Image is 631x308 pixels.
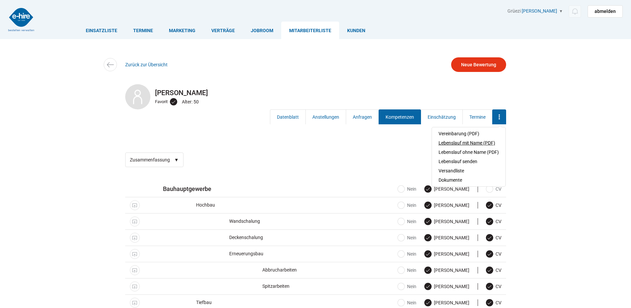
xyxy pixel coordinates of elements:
label: CV [478,218,501,225]
h2: [PERSON_NAME] [125,89,506,97]
label: CV [478,299,501,306]
a: Lebenslauf mit Name (PDF) [439,138,499,148]
span: Tiefbau [163,299,382,306]
a: Jobroom [243,22,281,39]
label: Nein [398,202,416,209]
label: Nein [398,283,416,290]
span: Bauhauptgewerbe [163,186,349,192]
div: Grüezi [507,8,623,18]
img: icon-notification.svg [571,7,579,16]
a: Public Display [130,216,140,226]
span: Wandschalung [163,218,378,224]
a: Anstellungen [305,109,346,124]
label: CV [478,267,501,274]
a: Public Display [130,281,140,291]
label: CV [478,283,501,290]
a: Public Display [130,200,140,210]
span: Hochbau [163,202,382,208]
label: [PERSON_NAME] [425,283,469,290]
label: Nein [398,218,416,225]
span: Deckenschalung [163,234,378,241]
a: Einsatzliste [78,22,125,39]
label: [PERSON_NAME] [425,186,469,192]
a: Public Display [130,249,140,259]
a: Public Display [130,298,140,308]
div: Alter: 50 [182,97,200,106]
a: Lebenslauf ohne Name (PDF) [439,148,499,157]
a: Public Display [130,265,140,275]
a: Kunden [339,22,373,39]
a: Public Display [130,233,140,243]
a: Vereinbarung (PDF) [439,129,499,138]
span: Abbrucharbeiten [163,267,355,273]
label: [PERSON_NAME] [425,251,469,257]
a: Termine [125,22,161,39]
a: Dokumente [439,175,499,185]
label: [PERSON_NAME] [425,299,469,306]
a: Neue Bewertung [451,57,506,72]
a: abmelden [588,5,623,18]
span: Erneuerungsbau [163,251,378,257]
label: CV [478,202,501,209]
a: Datenblatt [270,109,306,124]
a: [PERSON_NAME] [522,8,557,14]
label: [PERSON_NAME] [425,218,469,225]
a: Termine [462,109,493,124]
label: CV [478,251,501,257]
label: [PERSON_NAME] [425,234,469,241]
label: [PERSON_NAME] [425,202,469,209]
a: Verträge [203,22,243,39]
a: Anfragen [346,109,379,124]
label: Nein [398,234,416,241]
a: Mitarbeiterliste [281,22,339,39]
img: logo2.png [8,8,34,31]
a: Lebenslauf senden [439,157,499,166]
label: Nein [398,186,416,192]
a: Marketing [161,22,203,39]
label: Nein [398,251,416,257]
label: Nein [398,267,416,274]
label: CV [478,234,501,241]
a: Kompetenzen [379,109,421,124]
span: Spitzarbeiten [163,283,355,289]
label: Nein [398,299,416,306]
a: Einschätzung [421,109,463,124]
label: CV [478,186,501,192]
img: icon-arrow-left.svg [105,60,115,70]
a: Zurück zur Übersicht [125,62,168,67]
label: [PERSON_NAME] [425,267,469,274]
a: Versandliste [439,166,499,175]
